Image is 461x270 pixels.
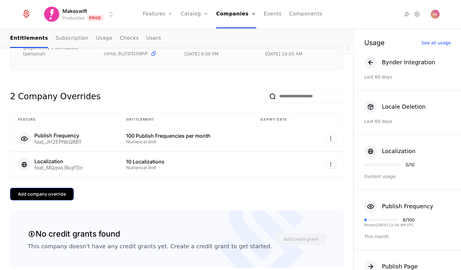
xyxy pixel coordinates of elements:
div: 9/18/25, 9:50 PM [185,51,219,57]
div: Localization [34,159,83,164]
th: Feature [10,113,118,126]
a: Integrations [403,10,411,18]
div: Publish Frequency [34,133,82,138]
button: Select environment [46,7,115,21]
div: Localization [382,147,416,156]
nav: Main [10,29,344,48]
div: 100 Publish Frequencies per month [126,133,245,138]
div: Publish Frequency [382,202,433,211]
div: This month [364,233,451,240]
span: Prod [87,15,103,21]
th: Expiry date [253,113,309,126]
a: Checks [120,29,139,48]
div: No credit grants found [28,228,120,240]
a: Entitlements [10,29,48,48]
button: Locale Deletion [364,101,426,113]
div: Add company override [18,191,66,197]
button: Add credit grant [276,233,326,245]
span: comp_6LjYZd1G8hP [104,50,147,57]
a: Subscription [55,29,88,48]
div: Locale Deletion [382,102,426,111]
div: See all usage [421,41,451,45]
div: Resets [DATE] 12:00 AM UTC [364,223,415,227]
div: Last 60 days [364,118,451,124]
div: Usage [364,39,384,46]
a: Users [146,29,161,48]
button: Add company override [10,188,74,200]
button: Publish Frequency [364,200,433,213]
button: Open user button [431,10,440,19]
div: 2 Company Overrides [10,90,101,103]
button: Select action [326,160,336,169]
div: Numerical limit [126,140,245,144]
div: Numerical limit [126,165,245,170]
div: 8 / 100 [403,218,415,222]
div: Current usage [364,173,451,180]
div: Add credit grant [284,236,318,242]
div: feat_MQqwLBkqFDn [34,165,83,170]
img: Aleksey Gurtovoy [431,10,440,19]
div: This company doesn't have any credit grants yet. Create a credit grant to get started. [28,243,272,250]
span: Makeswift [62,7,87,15]
div: 0 / 10 [406,163,415,167]
img: Makeswift [44,7,59,22]
div: Production [62,15,85,21]
div: Bynder Integration [382,58,435,67]
a: Usage [96,29,112,48]
div: @agurtovoy's workspace (personal) [23,44,89,57]
div: 3/20/24, 10:03 AM [265,51,303,57]
button: Localization [364,145,416,158]
button: Bynder Integration [364,56,435,69]
ul: Choose Sub Page [10,29,161,48]
div: feat_JH2EPNbQBBT [34,139,82,144]
div: 10 Localizations [126,159,245,164]
div: Last 60 days [364,74,451,80]
a: Settings [413,10,421,18]
th: Entitlement [118,113,253,126]
button: Select action [326,135,336,143]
